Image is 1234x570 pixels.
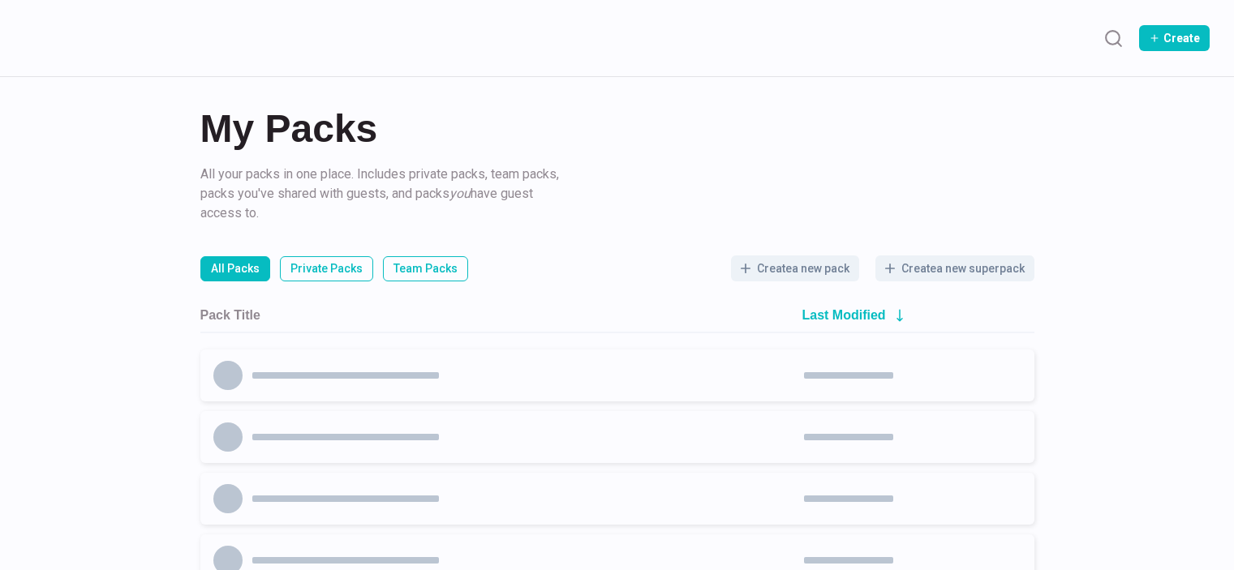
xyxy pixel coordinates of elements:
button: Create Pack [1139,25,1210,51]
h2: Pack Title [200,307,260,323]
img: Packs logo [24,16,134,54]
p: All Packs [211,260,260,277]
p: All your packs in one place. Includes private packs, team packs, packs you've shared with guests,... [200,165,565,223]
button: Createa new pack [731,255,859,281]
i: you [449,186,471,201]
a: Packs logo [24,16,134,60]
button: Createa new superpack [875,255,1034,281]
h2: My Packs [200,109,1034,148]
p: Private Packs [290,260,363,277]
p: Team Packs [393,260,458,277]
button: Search [1097,22,1129,54]
h2: Last Modified [802,307,886,323]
